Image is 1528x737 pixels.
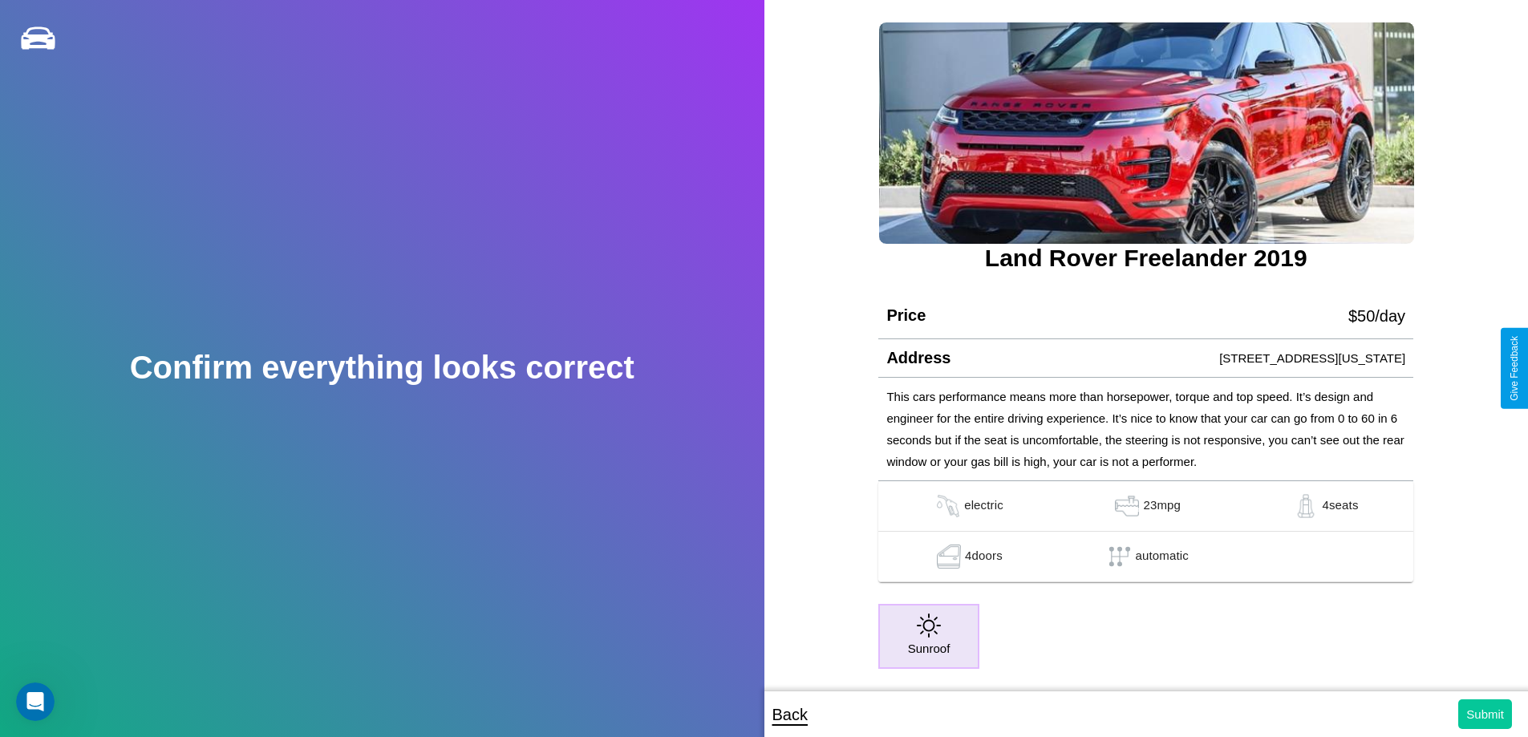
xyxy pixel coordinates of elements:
p: electric [964,494,1003,518]
img: gas [933,545,965,569]
table: simple table [878,481,1413,582]
p: automatic [1136,545,1189,569]
img: gas [1111,494,1143,518]
p: Back [772,700,808,729]
iframe: Intercom live chat [16,682,55,721]
p: [STREET_ADDRESS][US_STATE] [1219,347,1405,369]
h3: Land Rover Freelander 2019 [878,245,1413,272]
p: This cars performance means more than horsepower, torque and top speed. It’s design and engineer ... [886,386,1405,472]
h4: Price [886,306,926,325]
p: Sunroof [908,638,950,659]
p: 4 seats [1322,494,1358,518]
p: $ 50 /day [1348,302,1405,330]
p: 23 mpg [1143,494,1181,518]
h2: Confirm everything looks correct [130,350,634,386]
img: gas [1290,494,1322,518]
h4: Address [886,349,950,367]
div: Give Feedback [1509,336,1520,401]
img: gas [932,494,964,518]
button: Submit [1458,699,1512,729]
p: 4 doors [965,545,1003,569]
